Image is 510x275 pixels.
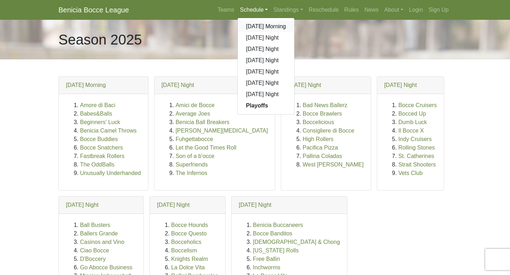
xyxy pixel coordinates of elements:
a: [DATE] Night [238,77,295,89]
a: [US_STATE] Rolls [253,247,299,253]
a: The OddBalls [80,162,114,168]
strong: Playoffs [246,103,268,109]
a: Fastbreak Rollers [80,153,124,159]
a: Strait Shooters [398,162,436,168]
a: Benicia Ball Breakers [176,119,229,125]
a: Bocce Buddies [80,136,118,142]
a: Inchworms [253,264,280,270]
a: Let the Good Times Roll [176,145,237,151]
a: Go Abocce Business [80,264,132,270]
a: Bocce Cruisers [398,102,437,108]
a: Rolling Stones [398,145,435,151]
a: Sign Up [426,3,452,17]
a: Boccelism [171,247,197,253]
a: Rules [341,3,362,17]
a: Free Ballin [253,256,280,262]
a: Beginners' Luck [80,119,120,125]
a: Bocce Snatchers [80,145,123,151]
a: [DATE] Morning [66,82,106,88]
a: Bocce Questo [171,230,207,236]
a: Schedule [237,3,271,17]
div: Schedule [237,18,295,115]
a: [PERSON_NAME][MEDICAL_DATA] [176,128,268,134]
a: Unusually Underhanded [80,170,141,176]
a: Average Joes [176,111,210,117]
a: Fuhgettabocce [176,136,213,142]
a: Superfriends [176,162,208,168]
a: Vets Club [398,170,423,176]
a: Login [406,3,426,17]
a: Bocce Hounds [171,222,208,228]
a: Casinos and Vino [80,239,124,245]
a: [DATE] Night [239,202,271,208]
a: [DATE] Morning [238,21,295,32]
a: [DATE] Night [161,82,194,88]
a: [DATE] Night [157,202,189,208]
a: Standings [271,3,306,17]
a: D'Boccery [80,256,106,262]
a: Consigliere di Bocce [302,128,354,134]
a: [DATE] Night [238,43,295,55]
a: Dumb Luck [398,119,427,125]
a: [DEMOGRAPHIC_DATA] & Chong [253,239,340,245]
a: Reschedule [306,3,342,17]
a: Amici de Bocce [176,102,215,108]
a: Knights Realm [171,256,208,262]
a: Ciao Bocce [80,247,109,253]
a: Indy Cruisers [398,136,432,142]
a: Bocceholics [171,239,201,245]
a: Bad News Ballerz [302,102,347,108]
a: Ballers Grande [80,230,118,236]
a: Benicia Bocce League [58,3,129,17]
a: Bocce Brawlers [302,111,342,117]
a: Bocced Up [398,111,426,117]
a: West [PERSON_NAME] [302,162,363,168]
a: St. Catherines [398,153,434,159]
a: Teams [215,3,237,17]
a: The Infernos [176,170,208,176]
a: Pacifica Pizza [302,145,338,151]
h1: Season 2025 [58,31,142,48]
a: La Dolce Vita [171,264,205,270]
a: Ball Busters [80,222,110,228]
a: Babes&Balls [80,111,112,117]
a: [DATE] Night [238,66,295,77]
a: News [362,3,381,17]
a: [DATE] Night [288,82,321,88]
a: [DATE] Night [238,89,295,100]
a: Son of a b'occe [176,153,215,159]
a: Playoffs [238,100,295,111]
a: [DATE] Night [384,82,417,88]
a: Boccelicious [302,119,334,125]
a: Pallina Coladas [302,153,342,159]
a: Bocce Banditos [253,230,292,236]
a: [DATE] Night [66,202,98,208]
a: Benicia Buccaneers [253,222,303,228]
a: About [381,3,406,17]
a: High Rollers [302,136,333,142]
a: Il Bocce X [398,128,424,134]
a: [DATE] Night [238,55,295,66]
a: Benicia Camel Throws [80,128,137,134]
a: Amore di Baci [80,102,115,108]
a: [DATE] Night [238,32,295,43]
